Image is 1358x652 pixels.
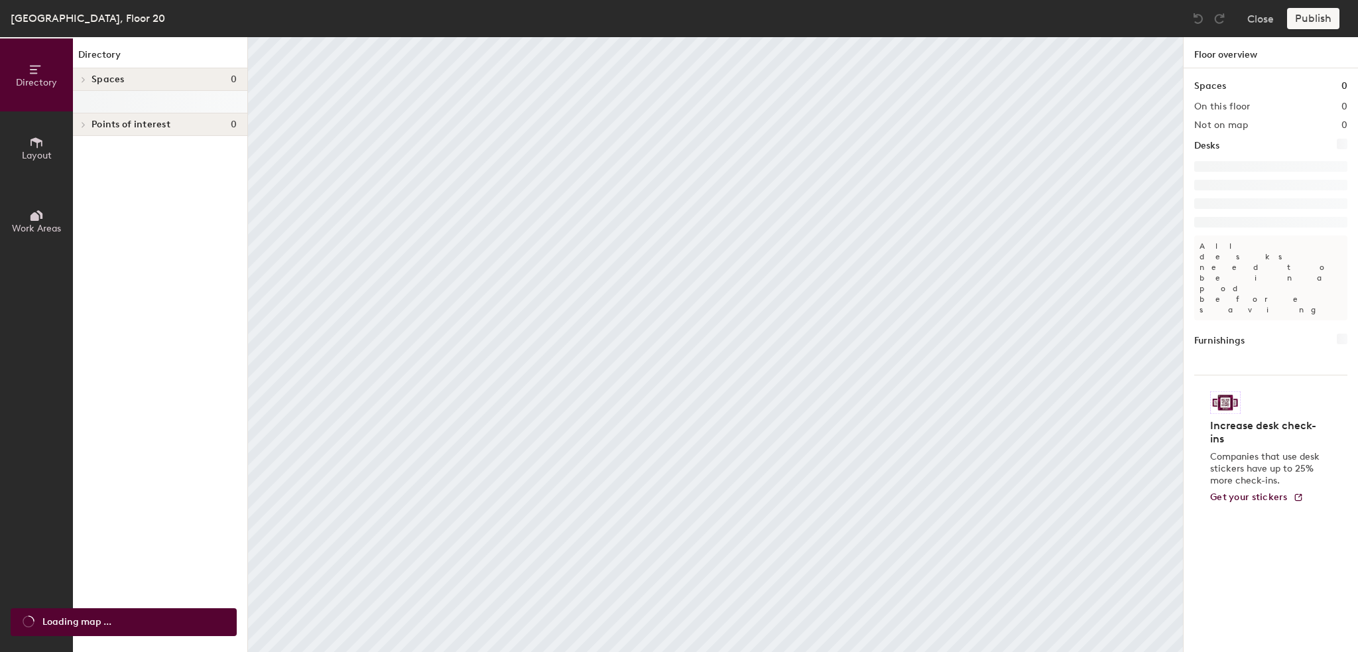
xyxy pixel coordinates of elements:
span: 0 [231,74,237,85]
span: Work Areas [12,223,61,234]
span: Loading map ... [42,615,111,629]
h1: Furnishings [1194,334,1245,348]
span: Spaces [92,74,125,85]
h2: 0 [1341,120,1347,131]
h1: 0 [1341,79,1347,94]
p: All desks need to be in a pod before saving [1194,235,1347,320]
h2: Not on map [1194,120,1248,131]
a: Get your stickers [1210,492,1304,503]
div: [GEOGRAPHIC_DATA], Floor 20 [11,10,165,27]
img: Redo [1213,12,1226,25]
span: Get your stickers [1210,491,1288,503]
h4: Increase desk check-ins [1210,419,1324,446]
span: Points of interest [92,119,170,130]
h1: Spaces [1194,79,1226,94]
canvas: Map [248,37,1183,652]
button: Close [1247,8,1274,29]
h2: On this floor [1194,101,1251,112]
h2: 0 [1341,101,1347,112]
img: Sticker logo [1210,391,1241,414]
h1: Directory [73,48,247,68]
img: Undo [1192,12,1205,25]
span: 0 [231,119,237,130]
span: Layout [22,150,52,161]
h1: Desks [1194,139,1219,153]
span: Directory [16,77,57,88]
p: Companies that use desk stickers have up to 25% more check-ins. [1210,451,1324,487]
h1: Floor overview [1184,37,1358,68]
